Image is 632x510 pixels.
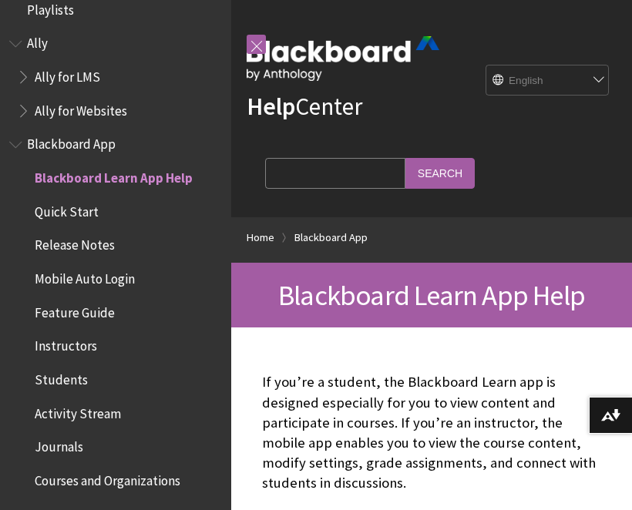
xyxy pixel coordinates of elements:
span: Students [35,367,88,388]
span: Blackboard App [27,132,116,153]
span: Feature Guide [35,300,115,320]
span: Courses and Organizations [35,468,180,488]
span: Release Notes [35,233,115,253]
span: Instructors [35,334,97,354]
span: Ally for LMS [35,64,100,85]
select: Site Language Selector [486,65,610,96]
strong: Help [247,91,295,122]
p: If you’re a student, the Blackboard Learn app is designed especially for you to view content and ... [262,372,601,493]
span: Ally [27,31,48,52]
a: Home [247,228,274,247]
span: Mobile Auto Login [35,266,135,287]
a: HelpCenter [247,91,362,122]
span: Journals [35,435,83,455]
span: Activity Stream [35,401,121,421]
span: Blackboard Learn App Help [278,277,585,313]
a: Blackboard App [294,228,368,247]
input: Search [405,158,475,188]
img: Blackboard by Anthology [247,36,439,81]
span: Ally for Websites [35,98,127,119]
nav: Book outline for Anthology Ally Help [9,31,222,124]
span: Blackboard Learn App Help [35,165,193,186]
span: Quick Start [35,199,99,220]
